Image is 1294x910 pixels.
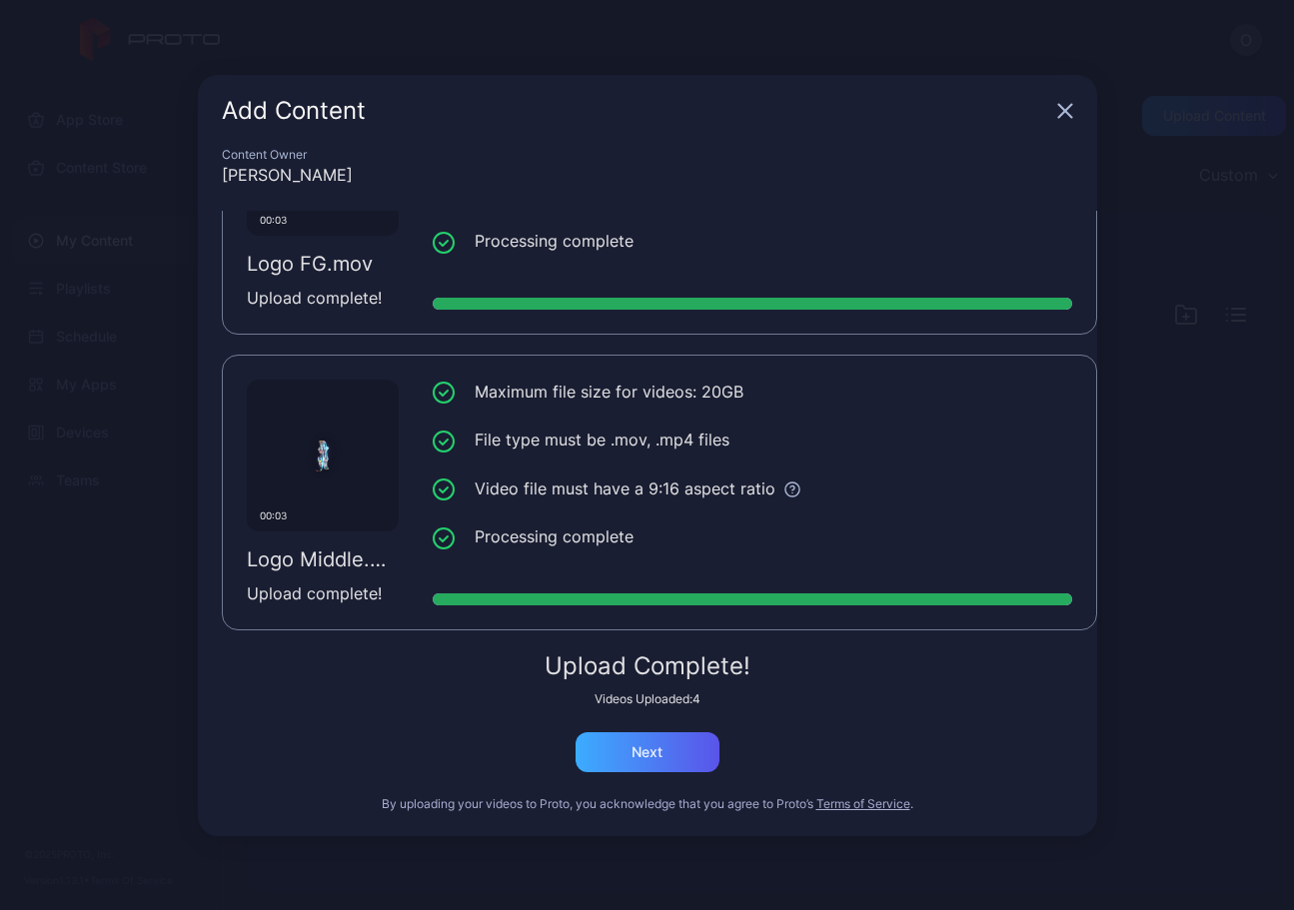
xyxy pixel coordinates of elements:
li: Processing complete [433,524,1072,549]
div: 00:03 [253,210,295,230]
div: [PERSON_NAME] [222,163,1073,187]
li: Video file must have a 9:16 aspect ratio [433,476,1072,501]
button: Terms of Service [816,796,910,812]
div: Add Content [222,99,1049,123]
div: Upload Complete! [222,654,1073,678]
div: 00:03 [253,505,295,525]
div: Content Owner [222,147,1073,163]
div: Next [632,744,662,760]
div: Upload complete! [247,581,399,605]
div: Upload complete! [247,286,399,310]
div: Videos Uploaded: 4 [222,691,1073,707]
li: Maximum file size for videos: 20GB [433,380,1072,405]
li: Processing complete [433,229,1072,254]
div: Logo FG.mov [247,252,399,276]
div: By uploading your videos to Proto, you acknowledge that you agree to Proto’s . [222,796,1073,812]
button: Next [576,732,719,772]
div: Logo Middle.mov [247,547,399,571]
li: File type must be .mov, .mp4 files [433,428,1072,453]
